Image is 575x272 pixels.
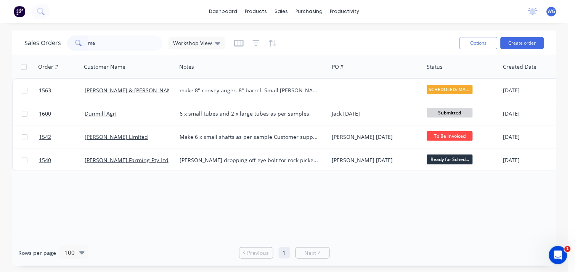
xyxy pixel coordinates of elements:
[427,131,473,141] span: To Be Invoiced
[247,249,269,257] span: Previous
[326,6,363,17] div: productivity
[180,87,318,94] div: make 8" convey auger. 8" barrel. Small [PERSON_NAME]
[332,63,344,71] div: PO #
[271,6,292,17] div: sales
[459,37,498,49] button: Options
[332,156,416,164] div: [PERSON_NAME] [DATE]
[39,149,85,172] a: 1540
[503,63,537,71] div: Created Date
[241,6,271,17] div: products
[39,87,51,94] span: 1563
[427,63,443,71] div: Status
[503,87,560,94] div: [DATE]
[427,85,473,94] span: SCHEDULED: MANU...
[39,102,85,125] a: 1600
[180,156,318,164] div: [PERSON_NAME] dropping off eye bolt for rock picker - make some.
[332,110,416,117] div: Jack [DATE]
[332,133,416,141] div: [PERSON_NAME] [DATE]
[503,133,560,141] div: [DATE]
[38,63,58,71] div: Order #
[503,156,560,164] div: [DATE]
[427,108,473,117] span: Submitted
[501,37,544,49] button: Create order
[427,155,473,164] span: Ready for Sched...
[39,156,51,164] span: 1540
[292,6,326,17] div: purchasing
[14,6,25,17] img: Factory
[39,79,85,102] a: 1563
[84,63,125,71] div: Customer Name
[85,110,117,117] a: Dunmill Agri
[39,110,51,117] span: 1600
[503,110,560,117] div: [DATE]
[305,249,316,257] span: Next
[279,247,290,259] a: Page 1 is your current page
[39,126,85,148] a: 1542
[173,39,212,47] span: Workshop View
[565,246,571,252] span: 1
[180,133,318,141] div: Make 6 x small shafts as per sample Customer supplied 1 x sample bearing NTN12211 6902LLU
[296,249,329,257] a: Next page
[85,156,169,164] a: [PERSON_NAME] Farming Pty Ltd
[180,110,318,117] div: 6 x small tubes and 2 x large tubes as per samples
[548,8,556,15] span: WG
[85,87,177,94] a: [PERSON_NAME] & [PERSON_NAME]
[236,247,333,259] ul: Pagination
[549,246,567,264] iframe: Intercom live chat
[85,133,148,140] a: [PERSON_NAME] Limited
[39,133,51,141] span: 1542
[179,63,194,71] div: Notes
[239,249,273,257] a: Previous page
[18,249,56,257] span: Rows per page
[24,39,61,47] h1: Sales Orders
[205,6,241,17] a: dashboard
[88,35,163,51] input: Search...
